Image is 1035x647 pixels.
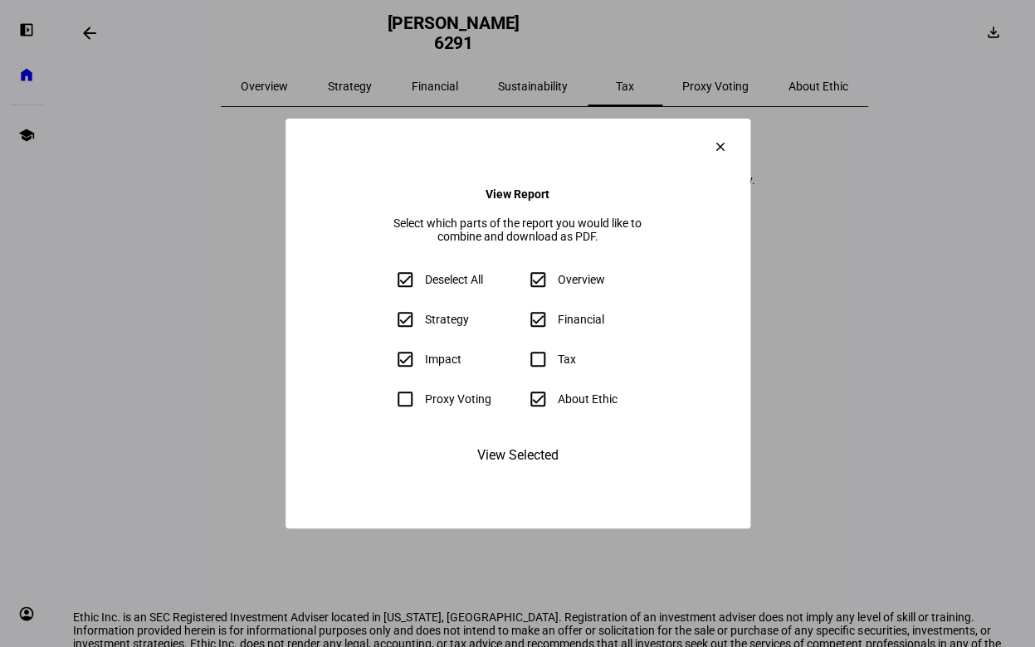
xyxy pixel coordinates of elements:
[486,187,549,201] h4: View Report
[425,313,469,326] div: Strategy
[425,273,483,286] div: Deselect All
[385,216,651,243] div: Select which parts of the report you would like to combine and download as PDF.
[713,139,728,154] mat-icon: clear
[558,392,618,406] div: About Ethic
[558,273,605,286] div: Overview
[425,353,461,366] div: Impact
[558,313,604,326] div: Financial
[477,435,559,475] span: View Selected
[454,435,582,475] button: View Selected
